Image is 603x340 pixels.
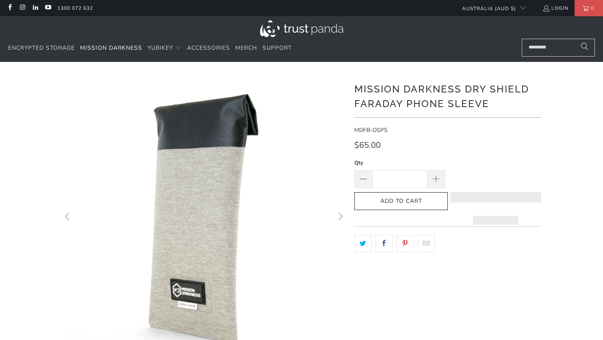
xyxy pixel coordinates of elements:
label: Qty [354,158,445,167]
button: Search [575,39,595,57]
img: Trust Panda Australia [260,20,343,37]
a: Trust Panda Australia on YouTube [44,5,51,11]
a: Share this on Pinterest [397,235,414,252]
span: Accessories [187,44,230,52]
input: Search... [522,39,595,57]
a: Mission Darkness [80,39,142,58]
a: Encrypted Storage [8,39,75,58]
span: Add to Cart [363,198,439,205]
a: 1300 072 632 [57,4,93,13]
nav: Translation missing: en.navigation.header.main_nav [8,39,292,58]
span: $65.00 [354,140,381,151]
span: MDFB-DSPS [354,126,388,134]
a: Email this to a friend [418,235,435,252]
a: Support [262,39,292,58]
h1: Mission Darkness Dry Shield Faraday Phone Sleeve [354,80,541,111]
a: Login [542,4,568,13]
a: Trust Panda Australia on Instagram [19,5,26,11]
a: Share this on Twitter [354,235,372,252]
a: Accessories [187,39,230,58]
span: Mission Darkness [80,44,142,52]
a: Trust Panda Australia on Facebook [6,5,13,11]
a: Merch [235,39,257,58]
span: Encrypted Storage [8,44,75,52]
a: Share this on Facebook [375,235,393,252]
button: Add to Cart [354,192,448,211]
a: Trust Panda Australia on LinkedIn [32,5,39,11]
span: YubiKey [147,44,173,52]
span: Merch [235,44,257,52]
span: Support [262,44,292,52]
summary: YubiKey [147,39,182,58]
